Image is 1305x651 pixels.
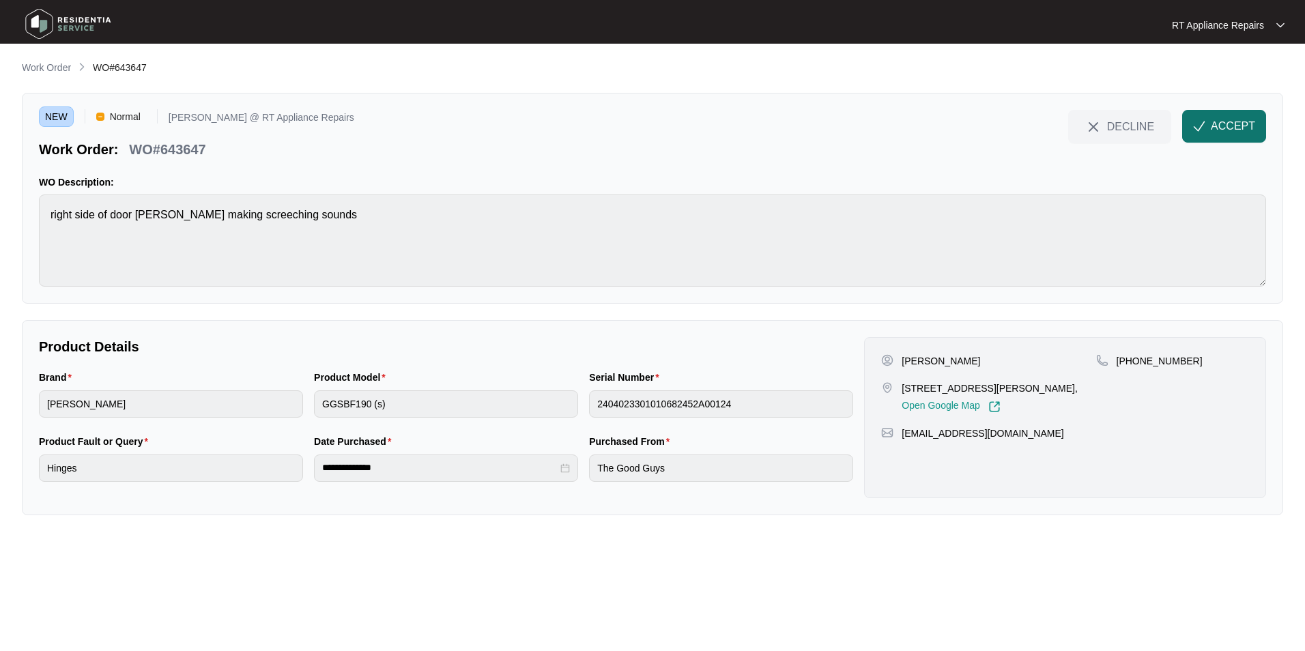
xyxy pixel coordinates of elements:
[39,435,154,448] label: Product Fault or Query
[314,371,391,384] label: Product Model
[39,194,1266,287] textarea: right side of door [PERSON_NAME] making screeching sounds
[129,140,205,159] p: WO#643647
[39,390,303,418] input: Brand
[902,426,1063,440] p: [EMAIL_ADDRESS][DOMAIN_NAME]
[902,381,1078,395] p: [STREET_ADDRESS][PERSON_NAME],
[19,61,74,76] a: Work Order
[322,461,558,475] input: Date Purchased
[93,62,147,73] span: WO#643647
[589,390,853,418] input: Serial Number
[881,426,893,439] img: map-pin
[104,106,146,127] span: Normal
[881,354,893,366] img: user-pin
[1085,119,1102,135] img: close-Icon
[1172,18,1264,32] p: RT Appliance Repairs
[1096,354,1108,366] img: map-pin
[1276,22,1285,29] img: dropdown arrow
[881,381,893,394] img: map-pin
[589,371,664,384] label: Serial Number
[39,175,1266,189] p: WO Description:
[22,61,71,74] p: Work Order
[1182,110,1266,143] button: check-IconACCEPT
[76,61,87,72] img: chevron-right
[1068,110,1171,143] button: close-IconDECLINE
[589,454,853,482] input: Purchased From
[96,113,104,121] img: Vercel Logo
[314,390,578,418] input: Product Model
[1211,118,1255,134] span: ACCEPT
[39,140,118,159] p: Work Order:
[1193,120,1205,132] img: check-Icon
[314,435,397,448] label: Date Purchased
[589,435,675,448] label: Purchased From
[39,106,74,127] span: NEW
[20,3,116,44] img: residentia service logo
[169,113,354,127] p: [PERSON_NAME] @ RT Appliance Repairs
[902,354,980,368] p: [PERSON_NAME]
[39,337,853,356] p: Product Details
[902,401,1000,413] a: Open Google Map
[1117,354,1203,368] p: [PHONE_NUMBER]
[39,371,77,384] label: Brand
[988,401,1001,413] img: Link-External
[1107,119,1154,134] span: DECLINE
[39,454,303,482] input: Product Fault or Query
